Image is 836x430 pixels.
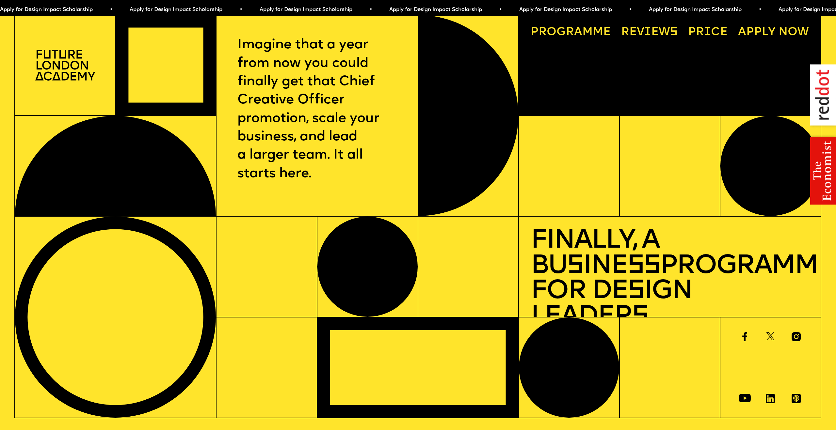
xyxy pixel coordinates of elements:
[525,21,617,44] a: Programme
[567,253,583,280] span: s
[574,27,582,38] span: a
[632,304,648,330] span: s
[239,7,242,12] span: •
[615,21,683,44] a: Reviews
[628,7,631,12] span: •
[682,21,733,44] a: Price
[109,7,112,12] span: •
[237,36,396,183] p: Imagine that a year from now you could finally get that Chief Creative Officer promotion, scale y...
[738,27,746,38] span: A
[758,7,761,12] span: •
[531,228,809,330] h1: Finally, a Bu ine Programme for De ign Leader
[732,21,815,44] a: Apply now
[369,7,372,12] span: •
[499,7,502,12] span: •
[628,278,644,305] span: s
[627,253,660,280] span: ss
